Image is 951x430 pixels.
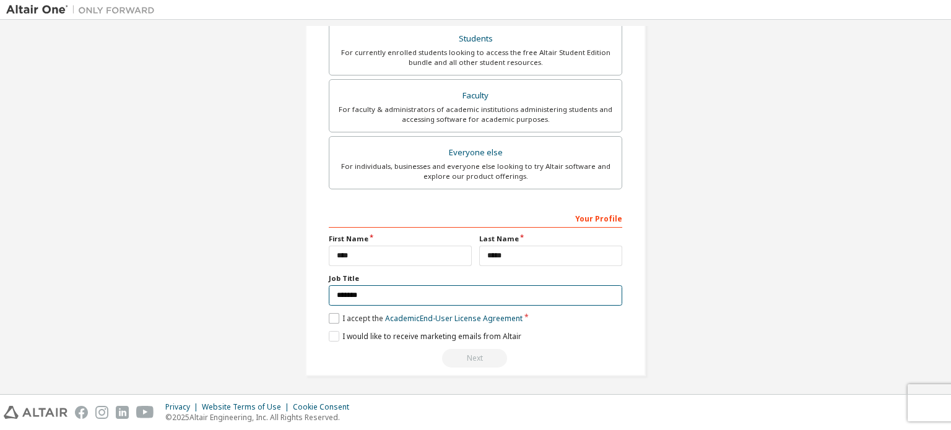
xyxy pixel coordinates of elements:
[337,161,614,181] div: For individuals, businesses and everyone else looking to try Altair software and explore our prod...
[95,406,108,419] img: instagram.svg
[337,105,614,124] div: For faculty & administrators of academic institutions administering students and accessing softwa...
[136,406,154,419] img: youtube.svg
[337,30,614,48] div: Students
[329,273,622,283] label: Job Title
[337,48,614,67] div: For currently enrolled students looking to access the free Altair Student Edition bundle and all ...
[329,208,622,228] div: Your Profile
[385,313,523,324] a: Academic End-User License Agreement
[329,349,622,368] div: Read and acccept EULA to continue
[479,234,622,244] label: Last Name
[337,87,614,105] div: Faculty
[329,234,472,244] label: First Name
[165,402,202,412] div: Privacy
[165,412,357,423] p: © 2025 Altair Engineering, Inc. All Rights Reserved.
[293,402,357,412] div: Cookie Consent
[75,406,88,419] img: facebook.svg
[116,406,129,419] img: linkedin.svg
[4,406,67,419] img: altair_logo.svg
[329,331,521,342] label: I would like to receive marketing emails from Altair
[6,4,161,16] img: Altair One
[329,313,523,324] label: I accept the
[337,144,614,161] div: Everyone else
[202,402,293,412] div: Website Terms of Use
